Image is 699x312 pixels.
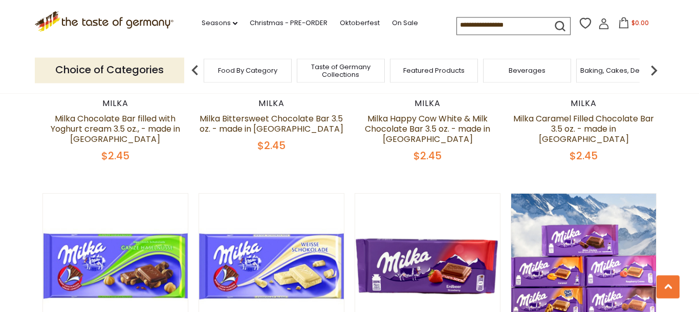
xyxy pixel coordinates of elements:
[185,60,205,80] img: previous arrow
[250,17,327,29] a: Christmas - PRE-ORDER
[199,98,344,109] div: Milka
[513,113,654,145] a: Milka Caramel Filled Chocolate Bar 3.5 oz. - made in [GEOGRAPHIC_DATA]
[35,57,184,82] p: Choice of Categories
[300,63,382,78] a: Taste of Germany Collections
[51,113,180,145] a: Milka Chocolate Bar filled with Yoghurt cream 3.5 oz., - made in [GEOGRAPHIC_DATA]
[101,149,129,163] span: $2.45
[413,149,442,163] span: $2.45
[403,67,465,74] a: Featured Products
[340,17,380,29] a: Oktoberfest
[42,98,188,109] div: Milka
[218,67,277,74] a: Food By Category
[509,67,545,74] a: Beverages
[257,138,286,153] span: $2.45
[355,98,500,109] div: Milka
[570,149,598,163] span: $2.45
[611,17,655,32] button: $0.00
[644,60,664,80] img: next arrow
[202,17,237,29] a: Seasons
[511,98,657,109] div: Milka
[200,113,343,135] a: Milka Bittersweet Chocolate Bar 3.5 oz. - made in [GEOGRAPHIC_DATA]
[631,18,649,27] span: $0.00
[392,17,418,29] a: On Sale
[365,113,490,145] a: Milka Happy Cow White & Milk Chocolate Bar 3.5 oz. - made in [GEOGRAPHIC_DATA]
[580,67,660,74] a: Baking, Cakes, Desserts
